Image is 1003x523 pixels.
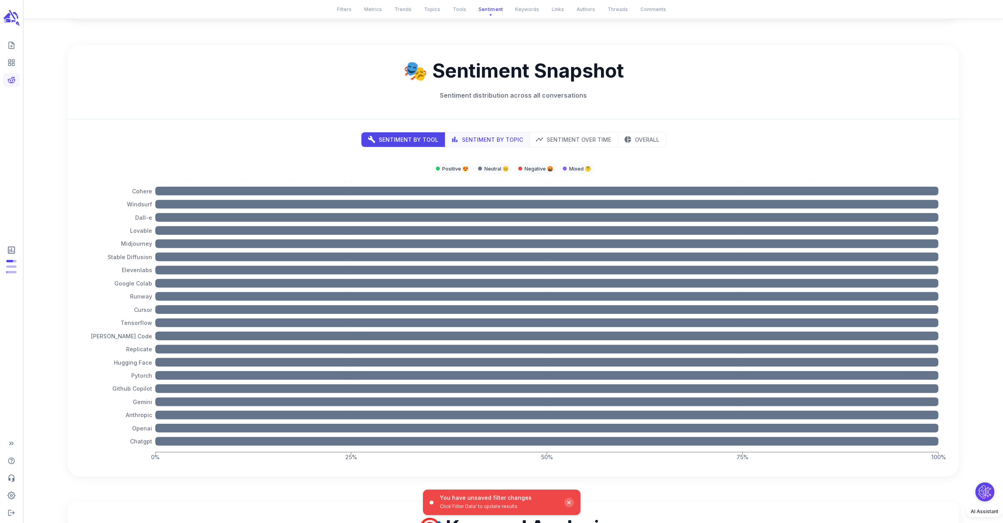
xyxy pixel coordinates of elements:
[3,242,20,258] span: View Subscription & Usage
[572,3,600,16] button: Authors
[130,293,152,300] tspan: Runway
[361,132,445,147] button: tools
[114,359,152,365] tspan: Hugging Face
[618,132,666,147] button: pie chart
[3,56,20,70] span: View your content dashboard
[359,3,387,16] button: Metrics
[345,454,357,460] tspan: 25%
[564,498,574,507] div: ✕
[121,319,152,326] tspan: Tensorflow
[3,436,20,451] span: Expand Sidebar
[3,73,20,87] span: View your Reddit Intelligence add-on dashboard
[6,260,17,262] span: Posts: 13 of 20 monthly posts used
[6,271,17,273] span: Input Tokens: 83,822 of 1,066,667 monthly tokens used. These limits are based on the last model y...
[547,135,611,144] p: Sentiment Over Time
[603,3,633,16] button: Threads
[473,2,508,16] button: Sentiment
[132,187,152,194] tspan: Cohere
[131,372,152,379] tspan: Pytorch
[3,454,20,468] span: Help Center
[547,3,569,16] button: Links
[80,91,946,100] p: Sentiment distribution across all conversations
[361,132,666,147] div: display mode
[130,438,152,445] tspan: Chatgpt
[484,165,509,172] p: Neutral 😐
[442,165,469,172] p: Positive 😍
[379,135,438,144] p: Sentiment by Tool
[462,135,523,144] p: Sentiment by Topic
[132,425,152,431] tspan: Openai
[541,454,553,460] tspan: 50%
[529,132,618,147] button: time series
[112,385,152,392] tspan: Github Copilot
[510,3,544,16] button: Keywords
[108,254,152,260] tspan: Stable Diffusion
[151,454,160,460] tspan: 0%
[445,132,530,147] button: topics
[635,135,659,144] p: Overall
[91,332,152,339] tspan: [PERSON_NAME] Code
[440,503,558,510] p: Click 'Filter Data' to update results
[737,454,748,460] tspan: 75%
[127,201,152,208] tspan: Windsurf
[3,471,20,485] span: Contact Support
[121,240,152,247] tspan: Midjourney
[80,57,946,84] h2: 🎭 Sentiment Snapshot
[135,214,152,221] tspan: Dall-e
[419,3,445,16] button: Topics
[390,3,416,16] button: Trends
[3,506,20,520] span: Logout
[448,3,471,16] button: Tools
[332,3,356,16] button: Filters
[636,3,671,16] button: Comments
[3,488,20,503] span: Adjust your account settings
[6,265,17,268] span: Output Tokens: 1,168 of 213,333 monthly tokens used. These limits are based on the last model you...
[122,267,152,273] tspan: Elevenlabs
[569,165,591,172] p: Mixed 🤔
[525,165,553,172] p: Negative 🤬
[440,495,558,501] p: You have unsaved filter changes
[133,399,152,405] tspan: Gemini
[126,346,152,352] tspan: Replicate
[126,412,152,418] tspan: Anthropic
[971,508,998,514] span: AI Assistant
[114,280,152,287] tspan: Google Colab
[931,454,946,460] tspan: 100%
[134,306,153,313] tspan: Cursor
[130,227,152,234] tspan: Lovable
[3,38,20,52] span: Create new content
